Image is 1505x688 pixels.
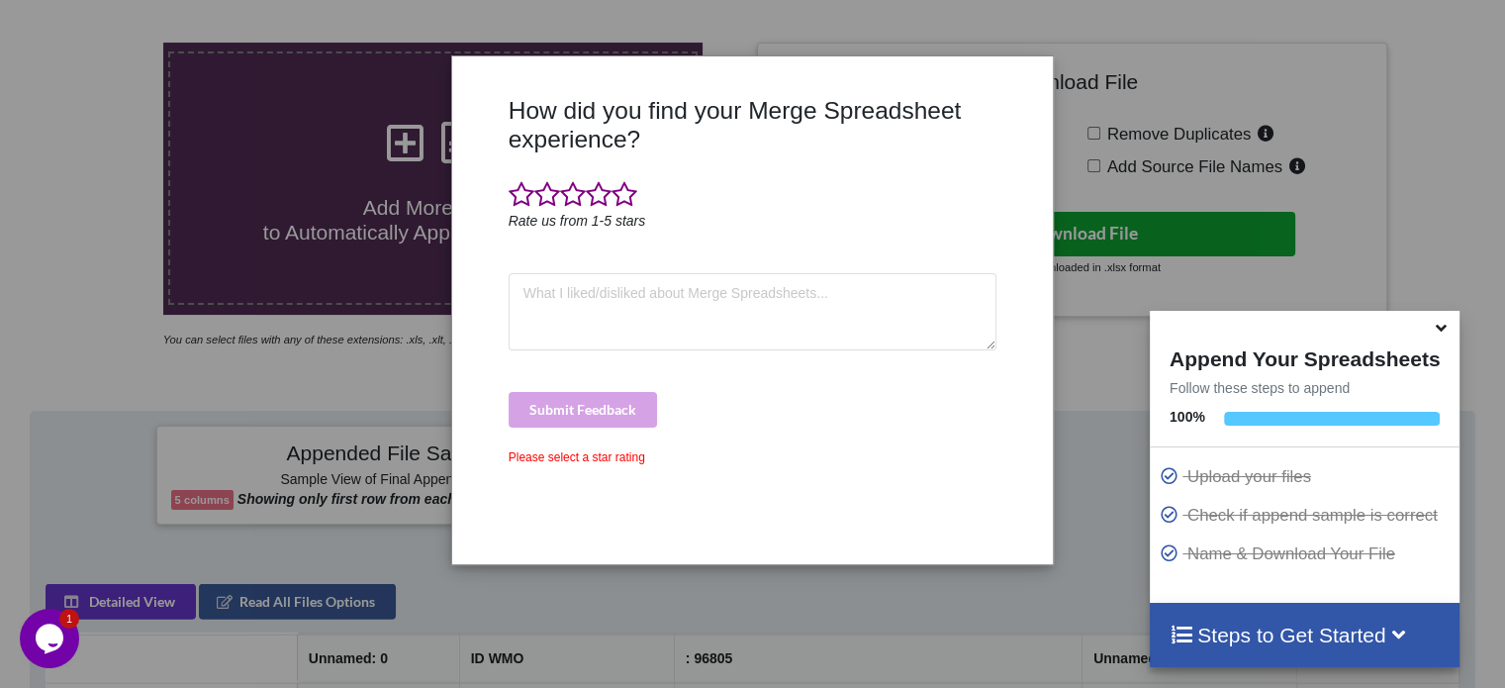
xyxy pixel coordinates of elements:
p: Upload your files [1160,464,1455,489]
p: Name & Download Your File [1160,541,1455,566]
h4: Append Your Spreadsheets [1150,342,1459,371]
iframe: chat widget [20,609,83,668]
b: 100 % [1170,409,1205,425]
p: Follow these steps to append [1150,378,1459,398]
div: Please select a star rating [509,448,997,466]
i: Rate us from 1-5 stars [509,213,646,229]
h4: Steps to Get Started [1170,623,1440,647]
p: Check if append sample is correct [1160,503,1455,528]
h3: How did you find your Merge Spreadsheet experience? [509,96,997,154]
